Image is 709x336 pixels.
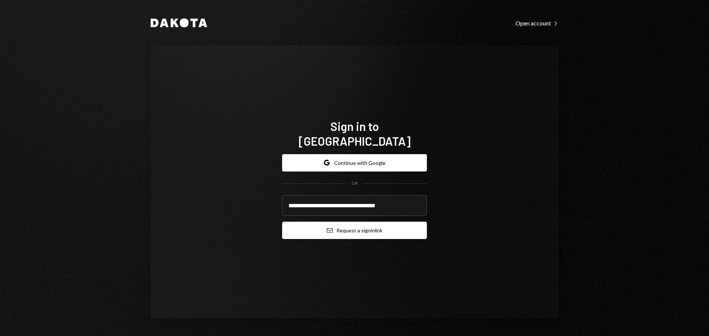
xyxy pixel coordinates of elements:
div: Open account [516,20,558,27]
div: OR [352,180,358,187]
button: Continue with Google [282,154,427,172]
h1: Sign in to [GEOGRAPHIC_DATA] [282,119,427,148]
button: Request a signinlink [282,222,427,239]
a: Open account [516,19,558,27]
